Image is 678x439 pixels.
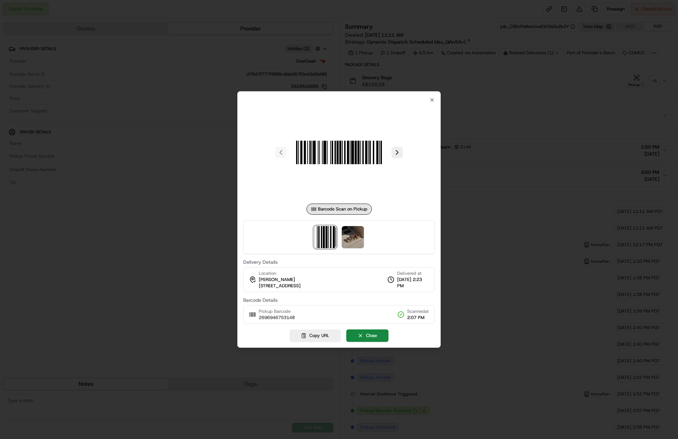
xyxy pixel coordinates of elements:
[290,329,341,342] button: Copy URL
[289,103,389,202] img: barcode_scan_on_pickup image
[342,226,364,248] img: photo_proof_of_delivery image
[306,204,372,215] div: Barcode Scan on Pickup
[346,329,388,342] button: Close
[243,298,435,302] label: Barcode Details
[259,283,301,289] span: [STREET_ADDRESS]
[407,315,429,321] span: 2:07 PM
[259,277,295,283] span: [PERSON_NAME]
[243,260,435,264] label: Delivery Details
[407,308,429,315] span: Scanned at
[259,315,295,321] span: 2696946753148
[397,277,429,289] span: [DATE] 2:23 PM
[397,270,429,277] span: Delivered at
[259,308,295,315] span: Pickup Barcode
[314,226,336,248] img: barcode_scan_on_pickup image
[259,270,276,277] span: Location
